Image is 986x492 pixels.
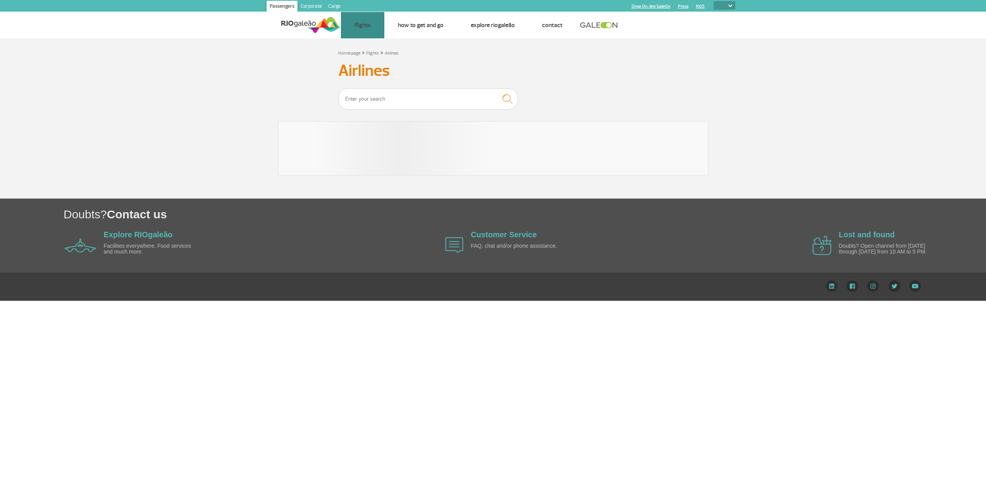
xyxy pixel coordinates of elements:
[380,48,383,57] a: >
[354,21,371,29] a: Flights
[366,50,379,56] a: Flights
[542,21,563,29] a: Contact
[471,230,537,239] a: Customer Service
[839,230,895,239] a: Lost and found
[812,236,831,255] img: airplane icon
[696,4,705,9] a: RQS
[471,21,515,29] a: Explore RIOgaleão
[107,208,167,221] span: Contact us
[909,280,921,292] img: YouTube
[104,243,193,255] p: Facilities everywhere. Food services and much more.
[298,1,325,13] a: Corporate
[867,280,879,292] img: Instagram
[267,1,298,13] a: Passengers
[632,4,670,9] a: Shop On-line GaleOn
[64,206,986,222] h1: Doubts?
[104,230,173,239] a: Explore RIOgaleão
[385,50,399,56] a: Airlines
[471,243,560,249] p: FAQ, chat and/or phone assistance.
[678,4,688,9] a: Press
[325,1,344,13] a: Cargo
[445,237,463,253] img: airplane icon
[398,21,444,29] a: How to get and go
[847,280,858,292] img: Facebook
[362,48,365,57] a: >
[338,50,360,56] a: Home page
[826,280,838,292] img: LinkedIn
[839,243,928,255] p: Doubts? Open channel from [DATE] through [DATE] from 10 AM to 5 PM.
[338,61,648,81] h3: Airlines
[338,88,518,110] input: Enter your search
[65,238,96,252] img: airplane icon
[888,280,900,292] img: Twitter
